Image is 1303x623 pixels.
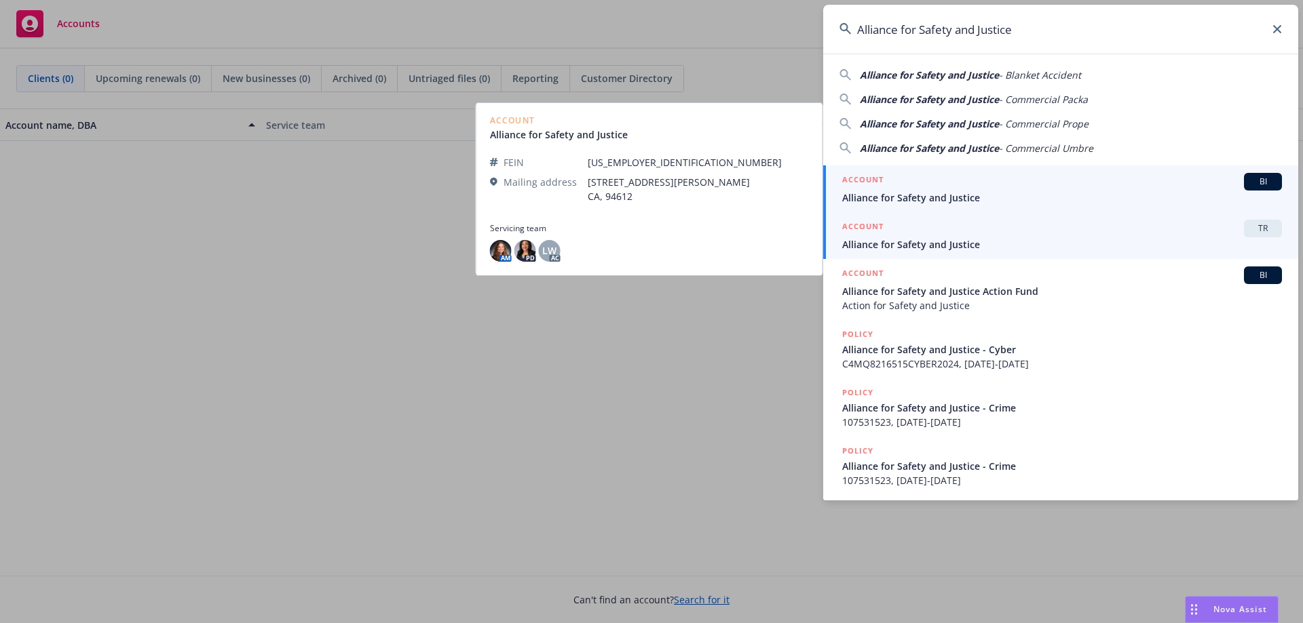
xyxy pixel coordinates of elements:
span: - Commercial Umbre [999,142,1093,155]
span: - Commercial Packa [999,93,1088,106]
span: BI [1249,176,1277,188]
input: Search... [823,5,1298,54]
span: Alliance for Safety and Justice [860,142,999,155]
span: Alliance for Safety and Justice [842,190,1282,205]
span: 107531523, [DATE]-[DATE] [842,415,1282,429]
a: POLICYAlliance for Safety and Justice - Crime107531523, [DATE]-[DATE] [823,437,1298,495]
span: Alliance for Safety and Justice - Crime [842,459,1282,473]
h5: ACCOUNT [842,173,884,189]
h5: POLICY [842,386,873,399]
button: Nova Assist [1185,596,1279,623]
span: - Commercial Prope [999,117,1089,130]
h5: ACCOUNT [842,220,884,236]
h5: POLICY [842,444,873,458]
span: Alliance for Safety and Justice [842,237,1282,252]
span: BI [1249,269,1277,281]
span: Nova Assist [1213,603,1267,615]
span: Alliance for Safety and Justice [860,93,999,106]
span: Alliance for Safety and Justice - Crime [842,401,1282,415]
span: - Blanket Accident [999,68,1081,81]
span: Alliance for Safety and Justice [860,117,999,130]
span: Alliance for Safety and Justice Action Fund [842,284,1282,298]
span: Alliance for Safety and Justice [860,68,999,81]
div: Drag to move [1186,597,1203,622]
a: ACCOUNTBIAlliance for Safety and Justice [823,165,1298,212]
h5: POLICY [842,327,873,341]
h5: ACCOUNT [842,266,884,283]
a: ACCOUNTTRAlliance for Safety and Justice [823,212,1298,259]
a: ACCOUNTBIAlliance for Safety and Justice Action FundAction for Safety and Justice [823,259,1298,320]
span: C4MQ8216515CYBER2024, [DATE]-[DATE] [842,357,1282,371]
span: 107531523, [DATE]-[DATE] [842,473,1282,487]
a: POLICYAlliance for Safety and Justice - CyberC4MQ8216515CYBER2024, [DATE]-[DATE] [823,320,1298,378]
a: POLICYAlliance for Safety and Justice - Crime107531523, [DATE]-[DATE] [823,378,1298,437]
span: Action for Safety and Justice [842,298,1282,313]
span: Alliance for Safety and Justice - Cyber [842,342,1282,357]
span: TR [1249,222,1277,235]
